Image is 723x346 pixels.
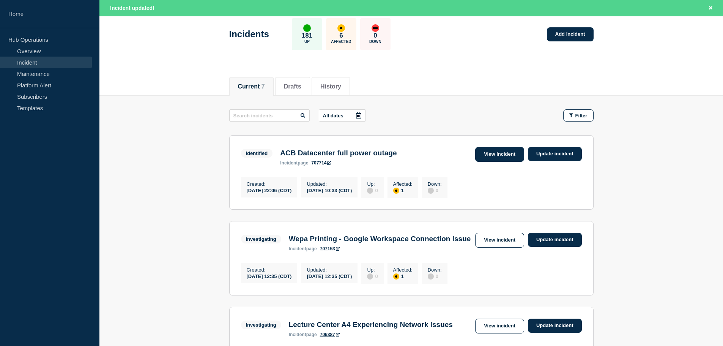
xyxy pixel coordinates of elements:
[428,181,442,187] p: Down :
[373,32,377,39] p: 0
[367,187,378,194] div: 0
[393,181,413,187] p: Affected :
[247,187,292,193] div: [DATE] 22:06 (CDT)
[289,332,306,337] span: incident
[303,24,311,32] div: up
[241,235,281,243] span: Investigating
[428,187,442,194] div: 0
[320,246,340,251] a: 707153
[706,4,715,13] button: Close banner
[367,188,373,194] div: disabled
[284,83,301,90] button: Drafts
[393,187,413,194] div: 1
[428,273,442,280] div: 0
[575,113,588,118] span: Filter
[319,109,366,122] button: All dates
[110,5,154,11] span: Incident updated!
[475,233,524,248] a: View incident
[323,113,343,118] p: All dates
[393,273,399,280] div: affected
[261,83,265,90] span: 7
[369,39,381,44] p: Down
[339,32,343,39] p: 6
[302,32,312,39] p: 181
[428,267,442,273] p: Down :
[229,109,310,122] input: Search incidents
[393,188,399,194] div: affected
[320,83,341,90] button: History
[304,39,310,44] p: Up
[331,39,351,44] p: Affected
[393,273,413,280] div: 1
[289,235,471,243] h3: Wepa Printing - Google Workspace Connection Issue
[428,188,434,194] div: disabled
[428,273,434,280] div: disabled
[289,321,453,329] h3: Lecture Center A4 Experiencing Network Issues
[289,332,317,337] p: page
[307,187,352,193] div: [DATE] 10:33 (CDT)
[307,181,352,187] p: Updated :
[311,160,331,166] a: 707714
[247,181,292,187] p: Created :
[280,160,298,166] span: incident
[247,267,292,273] p: Created :
[307,267,352,273] p: Updated :
[289,246,317,251] p: page
[238,83,265,90] button: Current 7
[241,321,281,329] span: Investigating
[475,319,524,333] a: View incident
[367,273,378,280] div: 0
[367,267,378,273] p: Up :
[280,160,308,166] p: page
[528,319,582,333] a: Update incident
[367,181,378,187] p: Up :
[289,246,306,251] span: incident
[307,273,352,279] div: [DATE] 12:35 (CDT)
[337,24,345,32] div: affected
[393,267,413,273] p: Affected :
[563,109,594,122] button: Filter
[241,149,273,158] span: Identified
[528,233,582,247] a: Update incident
[528,147,582,161] a: Update incident
[475,147,524,162] a: View incident
[280,149,397,157] h3: ACB Datacenter full power outage
[372,24,379,32] div: down
[247,273,292,279] div: [DATE] 12:35 (CDT)
[229,29,269,39] h1: Incidents
[367,273,373,280] div: disabled
[320,332,340,337] a: 706387
[547,27,594,41] a: Add incident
